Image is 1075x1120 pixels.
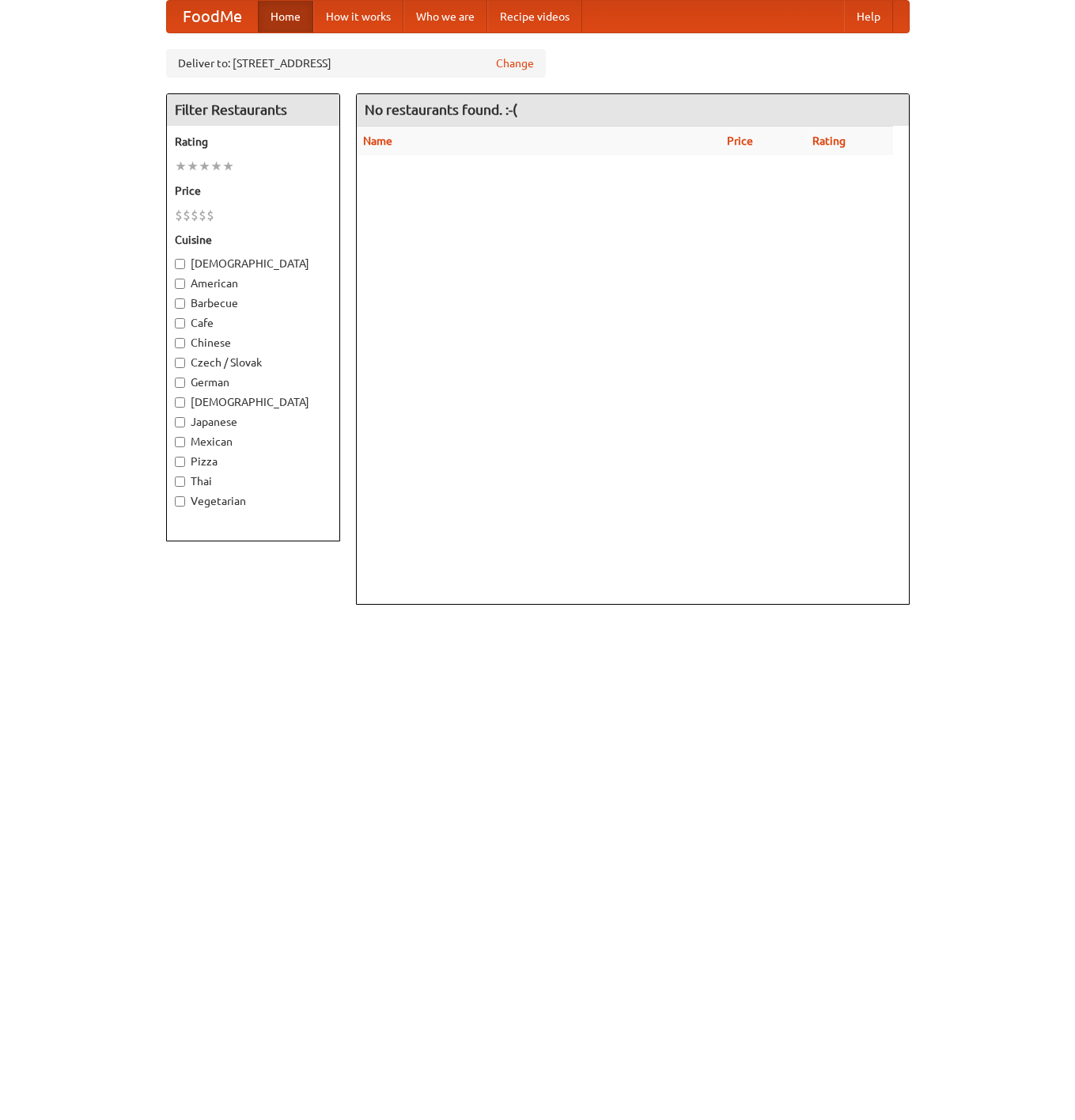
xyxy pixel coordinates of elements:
[210,158,222,175] li: ★
[175,457,185,467] input: Pizza
[175,496,185,507] input: Vegetarian
[175,437,185,447] input: Mexican
[199,207,206,224] li: $
[175,158,187,175] li: ★
[313,1,403,32] a: How it works
[175,207,183,224] li: $
[175,335,331,351] label: Chinese
[844,1,893,32] a: Help
[175,454,331,469] label: Pizza
[175,275,331,291] label: American
[199,158,210,175] li: ★
[175,295,331,311] label: Barbecue
[175,493,331,509] label: Vegetarian
[175,232,331,248] h5: Cuisine
[222,158,234,175] li: ★
[187,158,199,175] li: ★
[175,476,185,487] input: Thai
[167,1,258,32] a: FoodMe
[365,102,517,117] ng-pluralize: No restaurants found. :-(
[812,135,846,147] a: Rating
[206,207,214,224] li: $
[175,394,331,410] label: [DEMOGRAPHIC_DATA]
[258,1,313,32] a: Home
[166,49,546,78] div: Deliver to: [STREET_ADDRESS]
[727,135,753,147] a: Price
[167,94,339,126] h4: Filter Restaurants
[175,414,331,430] label: Japanese
[363,135,392,147] a: Name
[175,397,185,408] input: [DEMOGRAPHIC_DATA]
[175,434,331,450] label: Mexican
[191,207,199,224] li: $
[175,279,185,289] input: American
[175,378,185,388] input: German
[175,473,331,489] label: Thai
[183,207,191,224] li: $
[175,256,331,271] label: [DEMOGRAPHIC_DATA]
[175,417,185,427] input: Japanese
[175,374,331,390] label: German
[175,134,331,150] h5: Rating
[175,298,185,309] input: Barbecue
[496,55,534,71] a: Change
[175,355,331,370] label: Czech / Slovak
[175,315,331,331] label: Cafe
[175,259,185,269] input: [DEMOGRAPHIC_DATA]
[175,183,331,199] h5: Price
[487,1,582,32] a: Recipe videos
[175,358,185,368] input: Czech / Slovak
[175,338,185,348] input: Chinese
[175,318,185,328] input: Cafe
[403,1,487,32] a: Who we are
